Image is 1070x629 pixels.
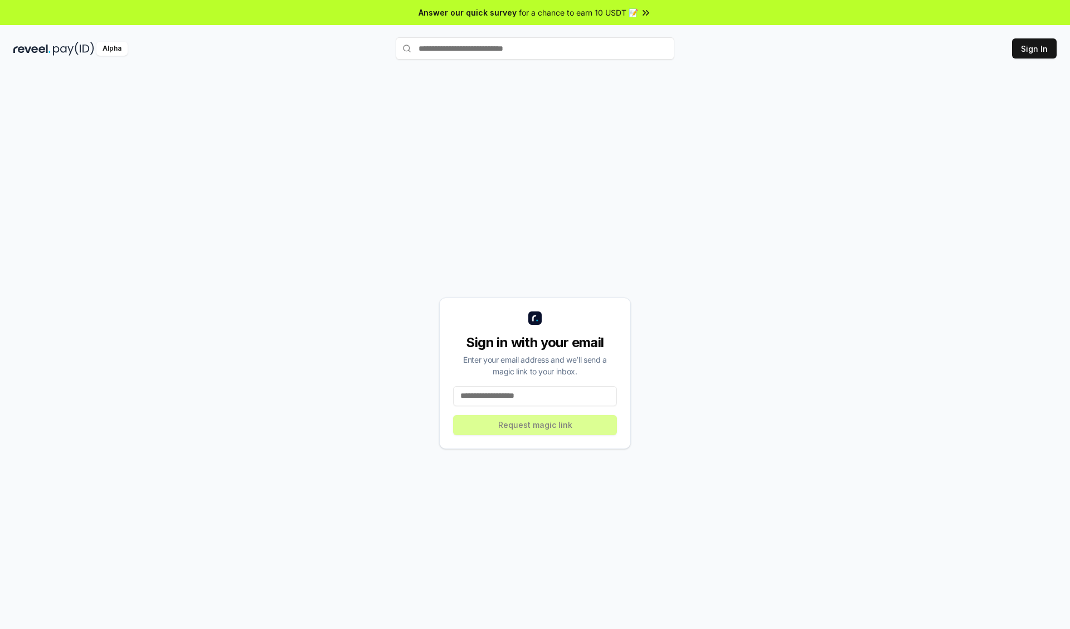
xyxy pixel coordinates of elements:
div: Enter your email address and we’ll send a magic link to your inbox. [453,354,617,377]
div: Sign in with your email [453,334,617,352]
span: Answer our quick survey [419,7,517,18]
img: reveel_dark [13,42,51,56]
img: logo_small [528,311,542,325]
img: pay_id [53,42,94,56]
button: Sign In [1012,38,1057,58]
span: for a chance to earn 10 USDT 📝 [519,7,638,18]
div: Alpha [96,42,128,56]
